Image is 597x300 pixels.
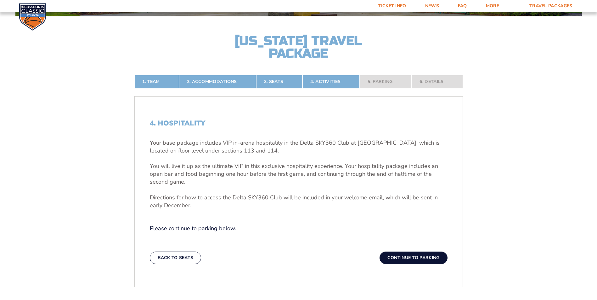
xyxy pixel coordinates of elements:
img: CBS Sports Classic [19,3,46,31]
p: Directions for how to access the Delta SKY360 Club will be included in your welcome email, which ... [150,194,448,209]
button: Back To Seats [150,252,201,264]
p: Please continue to parking below. [150,225,448,232]
a: 1. Team [134,75,179,89]
a: 2. Accommodations [179,75,256,89]
button: Continue To Parking [380,252,448,264]
h2: 4. Hospitality [150,119,448,127]
p: Your base package includes VIP in-arena hospitality in the Delta SKY360 Club at [GEOGRAPHIC_DATA]... [150,139,448,155]
p: You will live it up as the ultimate VIP in this exclusive hospitality experience. Your hospitalit... [150,162,448,186]
h2: [US_STATE] Travel Package [229,35,368,60]
a: 3. Seats [256,75,302,89]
